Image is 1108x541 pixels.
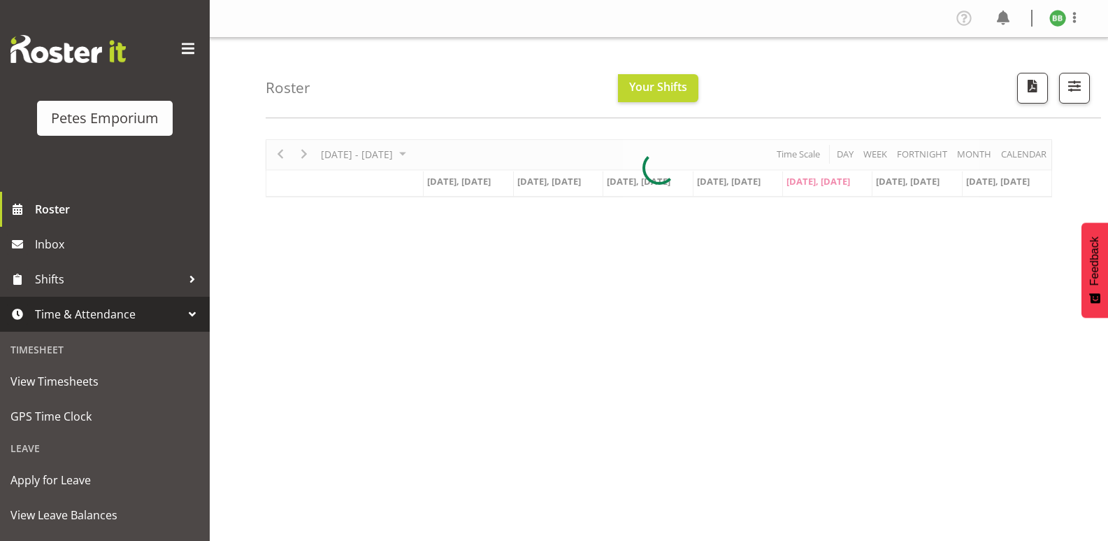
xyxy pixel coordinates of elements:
span: Time & Attendance [35,304,182,325]
img: beena-bist9974.jpg [1049,10,1066,27]
span: Your Shifts [629,79,687,94]
button: Filter Shifts [1059,73,1090,104]
span: Feedback [1088,237,1101,286]
div: Petes Emporium [51,108,159,129]
a: View Timesheets [3,364,206,399]
button: Download a PDF of the roster according to the set date range. [1017,73,1048,104]
span: View Leave Balances [10,505,199,526]
span: View Timesheets [10,371,199,392]
span: Roster [35,199,203,220]
img: Rosterit website logo [10,35,126,63]
button: Your Shifts [618,74,698,102]
span: GPS Time Clock [10,406,199,427]
a: View Leave Balances [3,498,206,533]
a: GPS Time Clock [3,399,206,434]
a: Apply for Leave [3,463,206,498]
span: Shifts [35,269,182,290]
button: Feedback - Show survey [1081,223,1108,318]
span: Apply for Leave [10,470,199,491]
div: Timesheet [3,335,206,364]
div: Leave [3,434,206,463]
h4: Roster [266,80,310,96]
span: Inbox [35,234,203,255]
